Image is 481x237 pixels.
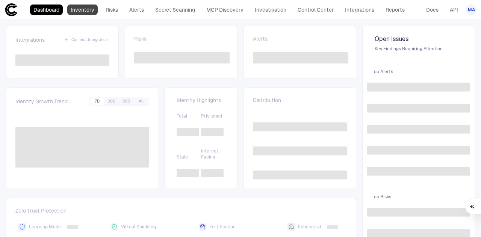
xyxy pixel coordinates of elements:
[62,35,109,44] button: Connect Integration
[298,224,321,230] span: Ephemeral
[30,5,63,15] a: Dashboard
[375,35,463,43] span: Open Issues
[253,35,268,42] span: Alerts
[134,98,148,105] button: All
[201,113,225,119] span: Privileged
[29,224,61,230] span: Learning Mode
[375,46,463,52] span: Key Findings Requiring Attention
[105,98,118,105] button: 30D
[91,98,104,105] button: 7D
[294,5,337,15] a: Control Center
[134,35,147,42] span: Risks
[15,36,45,43] span: Integrations
[15,207,347,217] span: Zero Trust Protection
[423,5,442,15] a: Docs
[177,113,201,119] span: Total
[466,5,476,15] button: MA
[382,5,408,15] a: Reports
[201,148,225,160] span: Internet Facing
[367,189,470,204] span: Top Risks
[121,224,156,230] span: Virtual Shielding
[71,37,108,42] span: Connect Integration
[152,5,198,15] a: Secret Scanning
[209,224,236,230] span: Fortification
[446,5,461,15] a: API
[468,7,475,13] span: MA
[342,5,378,15] a: Integrations
[126,5,147,15] a: Alerts
[203,5,247,15] a: MCP Discovery
[253,97,281,104] span: Distribution
[67,5,98,15] a: Inventory
[367,64,470,79] span: Top Alerts
[15,98,68,105] span: Identity Growth Trend
[177,154,201,160] span: Stale
[119,98,133,105] button: 90D
[251,5,290,15] a: Investigation
[177,97,225,104] span: Identity Highlights
[102,5,121,15] a: Risks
